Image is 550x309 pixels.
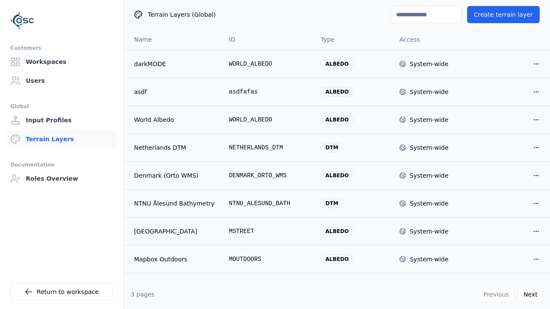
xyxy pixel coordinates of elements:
th: Access [392,29,471,50]
div: System-wide [409,199,448,208]
div: NTNU_ALESUND_BATH [229,199,307,208]
span: Terrain Layers (Global) [148,10,216,19]
a: [GEOGRAPHIC_DATA] [134,227,215,236]
span: 3 pages [131,291,155,298]
a: Users [7,72,116,89]
div: Global [10,101,113,112]
a: Netherlands DTM [134,143,215,152]
img: Logo [10,9,34,33]
th: Name [124,29,222,50]
a: Terrain Layers [7,130,116,148]
div: System-wide [409,143,448,152]
th: Type [314,29,392,50]
div: asdfafas [229,88,307,96]
div: albedo [321,87,353,97]
button: Create terrain layer [467,6,540,23]
div: dtm [321,199,343,208]
div: albedo [321,59,353,69]
button: Next [518,287,543,302]
a: Denmark (Orto WMS) [134,171,215,180]
div: WORLD_ALBEDO [229,115,307,124]
a: NTNU Ålesund Bathymetry [134,199,215,208]
a: Workspaces [7,53,116,70]
div: dtm [321,143,343,152]
div: System-wide [409,115,448,124]
div: System-wide [409,88,448,96]
a: darkMODE [134,60,215,68]
div: albedo [321,171,353,180]
div: Documentation [10,160,113,170]
a: Input Profiles [7,112,116,129]
div: albedo [321,254,353,264]
th: ID [222,29,314,50]
div: NETHERLANDS_DTM [229,143,307,152]
div: albedo [321,227,353,236]
div: System-wide [409,227,448,236]
div: MOUTDOORS [229,255,307,264]
div: System-wide [409,171,448,180]
a: asdf [134,88,215,96]
a: Mapbox Outdoors [134,255,215,264]
a: Return to workspace [10,283,113,300]
div: Customers [10,43,113,53]
div: System-wide [409,60,448,68]
div: WORLD_ALBEDO [229,60,307,68]
div: System-wide [409,255,448,264]
a: World Albedo [134,115,215,124]
div: DENMARK_ORTO_WMS [229,171,307,180]
div: albedo [321,115,353,124]
a: Roles Overview [7,170,116,187]
div: MSTREET [229,227,307,236]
